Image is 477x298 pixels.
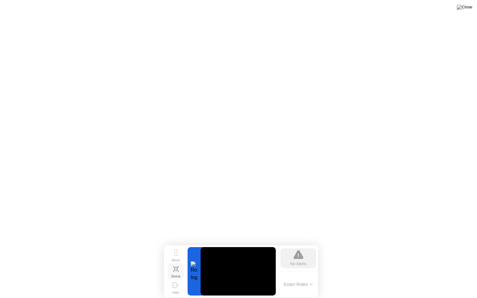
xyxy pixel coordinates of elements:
[282,282,315,287] button: Exam Rules
[168,279,184,296] button: Hide
[168,263,184,279] button: Shrink
[290,261,307,267] div: No Alerts
[172,291,179,294] div: Hide
[457,5,472,10] img: Close
[168,247,184,263] button: Move
[172,258,180,262] div: Move
[171,274,180,278] div: Shrink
